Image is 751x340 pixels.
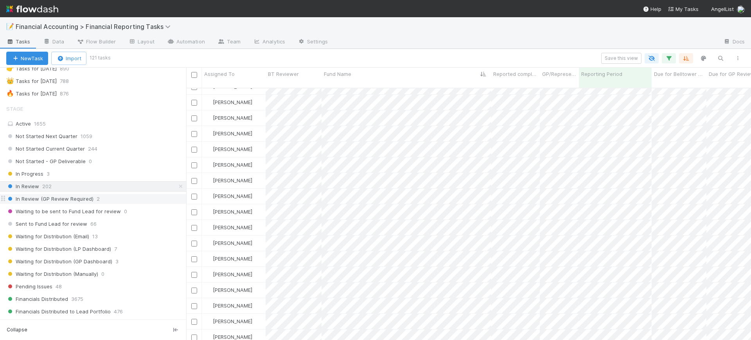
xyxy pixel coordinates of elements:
[6,307,111,317] span: Financials Distributed to Lead Portfolio
[90,54,111,61] small: 121 tasks
[205,286,252,294] div: [PERSON_NAME]
[6,2,58,16] img: logo-inverted-e16ddd16eac7371096b0.svg
[213,99,252,105] span: [PERSON_NAME]
[213,271,252,277] span: [PERSON_NAME]
[205,192,252,200] div: [PERSON_NAME]
[205,115,212,121] img: avatar_030f5503-c087-43c2-95d1-dd8963b2926c.png
[56,282,62,291] span: 48
[6,38,31,45] span: Tasks
[324,70,351,78] span: Fund Name
[213,130,252,137] span: [PERSON_NAME]
[97,194,100,204] span: 2
[90,219,97,229] span: 66
[205,161,252,169] div: [PERSON_NAME]
[60,89,77,99] span: 876
[6,65,14,72] span: 👉
[601,53,641,64] button: Save this view
[6,119,184,129] div: Active
[205,240,212,246] img: avatar_030f5503-c087-43c2-95d1-dd8963b2926c.png
[668,5,699,13] a: My Tasks
[205,208,252,216] div: [PERSON_NAME]
[737,5,745,13] img: avatar_fee1282a-8af6-4c79-b7c7-bf2cfad99775.png
[6,131,77,141] span: Not Started Next Quarter
[581,70,622,78] span: Reporting Period
[115,257,119,266] span: 3
[211,36,247,49] a: Team
[213,240,252,246] span: [PERSON_NAME]
[205,271,212,277] img: avatar_030f5503-c087-43c2-95d1-dd8963b2926c.png
[6,269,98,279] span: Waiting for Distribution (Manually)
[42,182,52,191] span: 202
[191,131,197,137] input: Toggle Row Selected
[213,287,252,293] span: [PERSON_NAME]
[213,334,252,340] span: [PERSON_NAME]
[291,36,334,49] a: Settings
[191,288,197,293] input: Toggle Row Selected
[205,318,212,324] img: avatar_030f5503-c087-43c2-95d1-dd8963b2926c.png
[205,287,212,293] img: avatar_030f5503-c087-43c2-95d1-dd8963b2926c.png
[213,302,252,309] span: [PERSON_NAME]
[71,294,83,304] span: 3675
[6,52,48,65] button: NewTask
[6,194,93,204] span: In Review (GP Review Required)
[213,224,252,230] span: [PERSON_NAME]
[205,334,212,340] img: avatar_030f5503-c087-43c2-95d1-dd8963b2926c.png
[205,193,212,199] img: avatar_030f5503-c087-43c2-95d1-dd8963b2926c.png
[268,70,299,78] span: BT Reviewer
[6,23,14,30] span: 📝
[6,294,68,304] span: Financials Distributed
[191,147,197,153] input: Toggle Row Selected
[213,255,252,262] span: [PERSON_NAME]
[191,256,197,262] input: Toggle Row Selected
[205,255,212,262] img: avatar_030f5503-c087-43c2-95d1-dd8963b2926c.png
[213,162,252,168] span: [PERSON_NAME]
[213,209,252,215] span: [PERSON_NAME]
[114,307,123,317] span: 476
[191,303,197,309] input: Toggle Row Selected
[114,244,117,254] span: 7
[643,5,661,13] div: Help
[205,302,212,309] img: avatar_030f5503-c087-43c2-95d1-dd8963b2926c.png
[204,70,235,78] span: Assigned To
[6,182,39,191] span: In Review
[213,193,252,199] span: [PERSON_NAME]
[205,239,252,247] div: [PERSON_NAME]
[213,318,252,324] span: [PERSON_NAME]
[247,36,291,49] a: Analytics
[47,169,50,179] span: 3
[16,23,174,31] span: Financial Accounting > Financial Reporting Tasks
[81,131,92,141] span: 1059
[205,114,252,122] div: [PERSON_NAME]
[205,130,212,137] img: avatar_c0d2ec3f-77e2-40ea-8107-ee7bdb5edede.png
[6,101,23,117] span: Stage
[6,219,87,229] span: Sent to Fund Lead for review
[213,146,252,152] span: [PERSON_NAME]
[191,241,197,246] input: Toggle Row Selected
[6,169,43,179] span: In Progress
[92,232,98,241] span: 13
[6,257,112,266] span: Waiting for Distribution (GP Dashboard)
[191,100,197,106] input: Toggle Row Selected
[122,36,161,49] a: Layout
[101,269,104,279] span: 0
[205,209,212,215] img: avatar_030f5503-c087-43c2-95d1-dd8963b2926c.png
[6,77,14,84] span: 👑
[542,70,577,78] span: GP/Representative wants to review
[51,52,86,65] button: Import
[6,144,85,154] span: Not Started Current Quarter
[205,176,252,184] div: [PERSON_NAME]
[6,64,57,74] div: Tasks for [DATE]
[88,144,97,154] span: 244
[191,115,197,121] input: Toggle Row Selected
[60,76,77,86] span: 788
[205,130,252,137] div: [PERSON_NAME]
[89,157,92,166] span: 0
[161,36,211,49] a: Automation
[668,6,699,12] span: My Tasks
[205,255,252,263] div: [PERSON_NAME]
[205,302,252,309] div: [PERSON_NAME]
[205,270,252,278] div: [PERSON_NAME]
[654,70,704,78] span: Due for Belltower Review
[191,272,197,278] input: Toggle Row Selected
[191,209,197,215] input: Toggle Row Selected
